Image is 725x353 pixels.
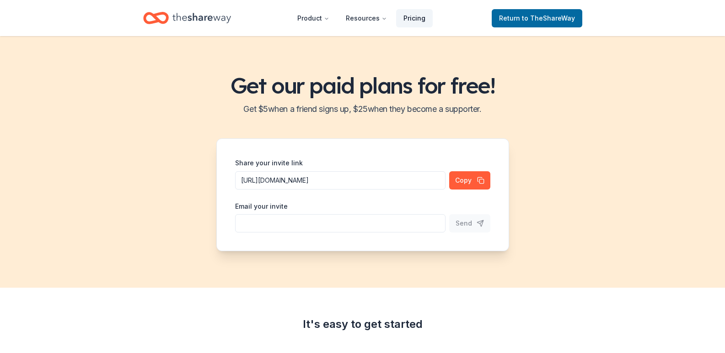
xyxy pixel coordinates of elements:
span: Return [499,13,575,24]
label: Email your invite [235,202,288,211]
button: Product [290,9,337,27]
button: Copy [449,171,490,190]
a: Pricing [396,9,433,27]
h1: Get our paid plans for free! [11,73,714,98]
button: Resources [338,9,394,27]
div: It's easy to get started [143,317,582,332]
span: to TheShareWay [522,14,575,22]
a: Returnto TheShareWay [492,9,582,27]
label: Share your invite link [235,158,303,168]
nav: Main [290,7,433,29]
a: Home [143,7,231,29]
h2: Get $ 5 when a friend signs up, $ 25 when they become a supporter. [11,102,714,116]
